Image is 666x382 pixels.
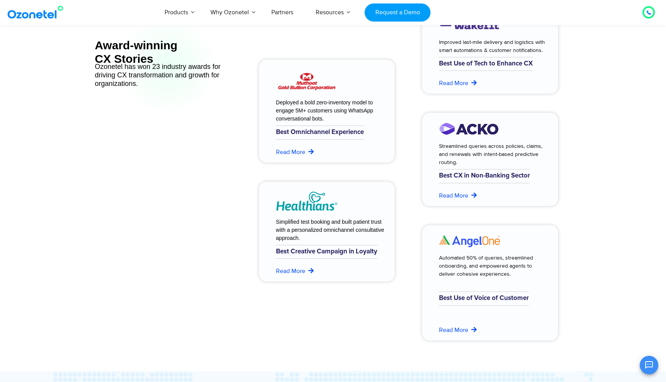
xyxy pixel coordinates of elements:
div: Simplified test booking and built patient trust with a personalized omnichannel consultative appr... [276,218,386,242]
a: Read More [439,191,478,200]
div: Deployed a bold zero-inventory model to engage 5M+ customers using WhatsApp conversational bots. [276,99,380,123]
div: Ozonetel has won 23 industry awards for driving CX transformation and growth for organizations. [95,62,240,88]
h6: Best CX in Non-Banking Sector [439,169,530,183]
a: Request a Demo [365,3,431,22]
button: Open chat [640,356,658,374]
div: Award-winning CX Stories [95,39,240,65]
div: Improved last-mile delivery and logistics with smart automations & customer notifications. [439,38,549,54]
a: Read More [439,79,478,88]
a: Read More [276,266,315,276]
h6: Best Omnichannel Experience [276,126,364,139]
h6: Best Use of Voice of Customer [439,292,529,305]
a: Read More [276,147,315,157]
div: Streamlined queries across policies, claims, and renewals with intent-based predictive routing. [439,142,543,166]
a: Read More [439,325,478,335]
h6: Best Use of Tech to Enhance CX [439,57,533,71]
div: Automated 50% of queries, streamlined onboarding, and empowered agents to deliver cohesive experi... [439,254,543,278]
h6: Best Creative Campaign in Loyalty [276,245,377,259]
